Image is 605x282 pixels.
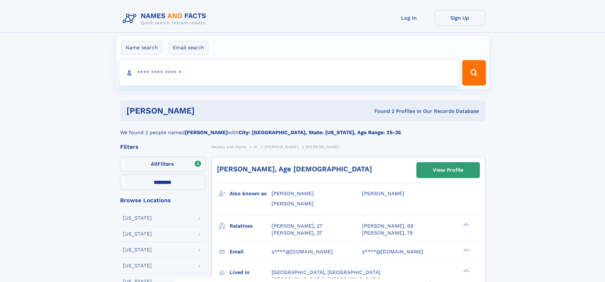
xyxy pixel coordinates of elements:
h3: Also known as [230,188,272,199]
div: [US_STATE] [123,216,152,221]
span: [PERSON_NAME] [272,201,314,207]
div: We found 2 people named with . [120,121,485,136]
span: [PERSON_NAME] [362,190,404,196]
b: City: [GEOGRAPHIC_DATA], State: [US_STATE], Age Range: 25-35 [239,129,401,135]
h3: Email [230,246,272,257]
div: Found 2 Profiles In Our Records Database [285,108,479,115]
span: [PERSON_NAME] [265,145,299,149]
div: View Profile [433,163,463,177]
label: Name search [121,41,162,54]
label: Email search [169,41,208,54]
button: Search Button [462,60,486,86]
h1: [PERSON_NAME] [126,107,285,115]
div: Browse Locations [120,197,205,203]
a: W [253,143,258,151]
a: Log In [384,10,434,26]
div: ❯ [462,248,469,252]
span: [PERSON_NAME] [306,145,340,149]
a: [PERSON_NAME], 69 [362,223,413,230]
a: [PERSON_NAME], 78 [362,230,413,237]
a: View Profile [417,162,480,178]
a: [PERSON_NAME], Age [DEMOGRAPHIC_DATA] [217,165,372,173]
div: Filters [120,144,205,150]
b: [PERSON_NAME] [185,129,228,135]
div: ❯ [462,269,469,273]
div: [US_STATE] [123,231,152,237]
span: [PERSON_NAME] [272,190,314,196]
span: W [253,145,258,149]
a: [PERSON_NAME], 37 [272,230,322,237]
span: [GEOGRAPHIC_DATA], [GEOGRAPHIC_DATA] [272,269,380,275]
a: Names and Facts [212,143,246,151]
a: Sign Up [434,10,485,26]
span: All [151,161,158,167]
div: [US_STATE] [123,263,152,268]
img: Logo Names and Facts [120,10,212,27]
a: [PERSON_NAME], 27 [272,223,322,230]
div: ❯ [462,222,469,226]
h3: Relatives [230,221,272,231]
label: Filters [120,157,205,172]
h3: Lived in [230,267,272,278]
div: [US_STATE] [123,247,152,252]
input: search input [119,60,460,86]
a: [PERSON_NAME] [265,143,299,151]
